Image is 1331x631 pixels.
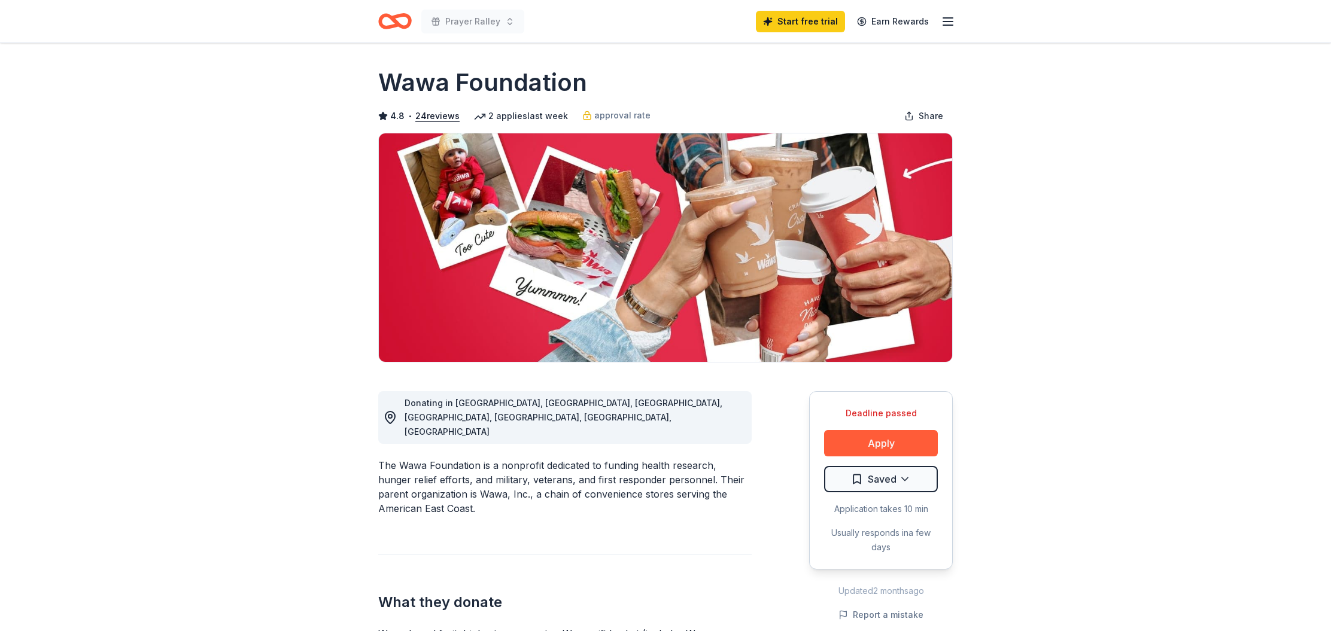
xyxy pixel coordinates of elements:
h2: What they donate [378,593,752,612]
span: Saved [868,471,897,487]
div: Deadline passed [824,406,938,420]
span: Donating in [GEOGRAPHIC_DATA], [GEOGRAPHIC_DATA], [GEOGRAPHIC_DATA], [GEOGRAPHIC_DATA], [GEOGRAPH... [405,398,722,437]
span: 4.8 [390,109,405,123]
span: • [408,111,412,121]
button: Share [895,104,953,128]
div: 2 applies last week [474,109,568,123]
a: Home [378,7,412,35]
button: Apply [824,430,938,456]
div: Application takes 10 min [824,502,938,516]
button: Saved [824,466,938,492]
span: Prayer Ralley [445,14,500,29]
span: Share [919,109,943,123]
div: Usually responds in a few days [824,526,938,554]
div: The Wawa Foundation is a nonprofit dedicated to funding health research, hunger relief efforts, a... [378,458,752,516]
span: approval rate [594,108,651,123]
button: Prayer Ralley [421,10,524,33]
img: Image for Wawa Foundation [379,133,952,362]
div: Updated 2 months ago [809,584,953,598]
h1: Wawa Foundation [378,66,587,99]
button: 24reviews [415,109,460,123]
a: Earn Rewards [850,11,936,32]
a: Start free trial [756,11,845,32]
a: approval rate [582,108,651,123]
button: Report a mistake [838,608,923,622]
